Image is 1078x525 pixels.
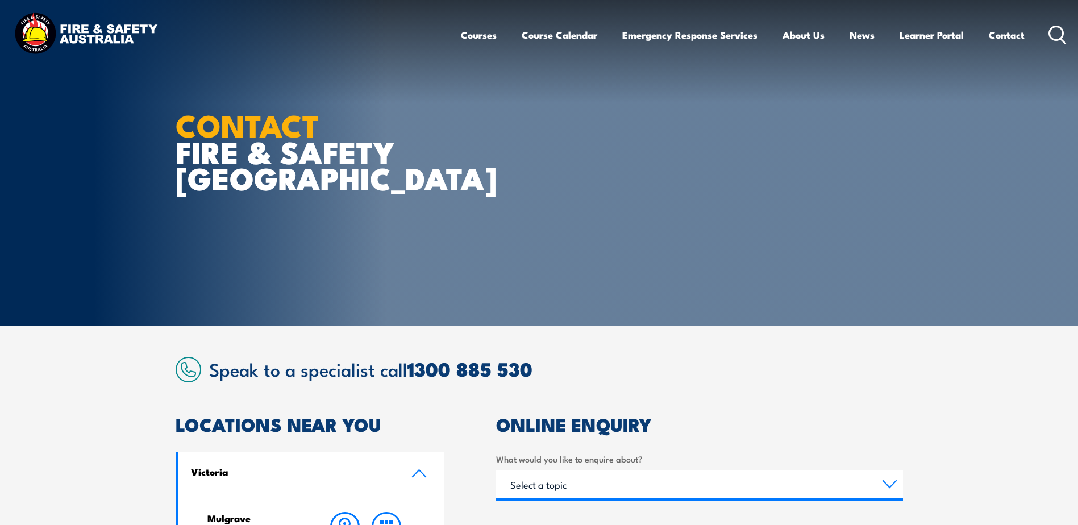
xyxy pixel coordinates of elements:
[496,452,903,465] label: What would you like to enquire about?
[989,20,1025,50] a: Contact
[178,452,445,494] a: Victoria
[191,465,394,478] h4: Victoria
[461,20,497,50] a: Courses
[496,416,903,432] h2: ONLINE ENQUIRY
[209,359,903,379] h2: Speak to a specialist call
[850,20,875,50] a: News
[176,101,319,148] strong: CONTACT
[522,20,597,50] a: Course Calendar
[176,111,456,191] h1: FIRE & SAFETY [GEOGRAPHIC_DATA]
[176,416,445,432] h2: LOCATIONS NEAR YOU
[900,20,964,50] a: Learner Portal
[207,512,302,524] h4: Mulgrave
[407,353,532,384] a: 1300 885 530
[622,20,757,50] a: Emergency Response Services
[783,20,825,50] a: About Us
